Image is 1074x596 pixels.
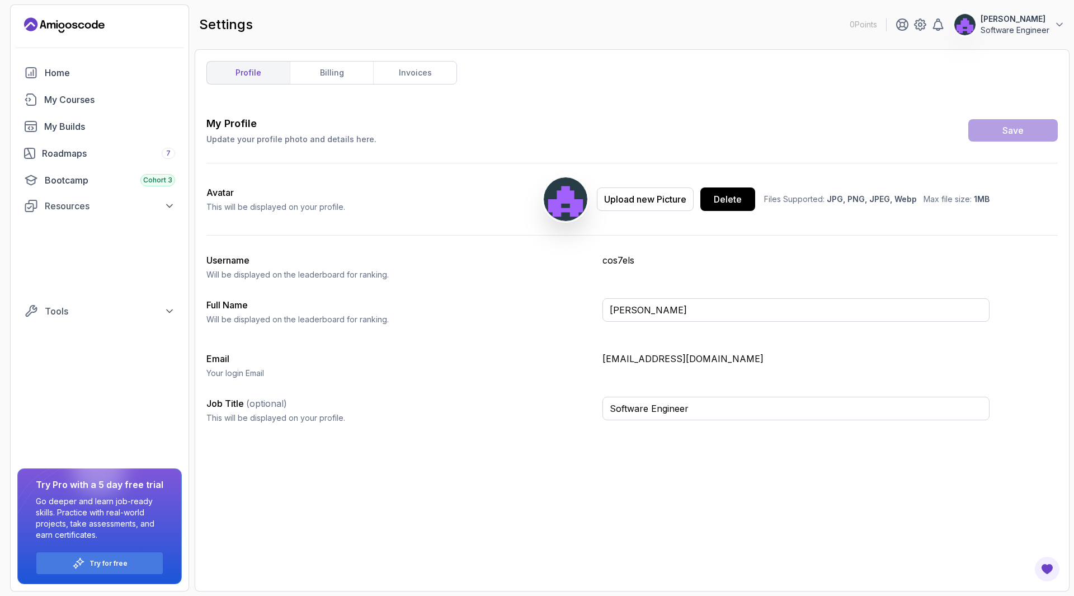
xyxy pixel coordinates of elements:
[44,120,175,133] div: My Builds
[45,173,175,187] div: Bootcamp
[602,397,990,420] input: Enter your job
[17,62,182,84] a: home
[974,194,990,204] span: 1MB
[24,16,105,34] a: Landing page
[143,176,172,185] span: Cohort 3
[602,254,990,267] p: cos7els
[17,115,182,138] a: builds
[206,368,593,379] p: Your login Email
[597,187,694,211] button: Upload new Picture
[17,142,182,165] a: roadmaps
[981,25,1049,36] p: Software Engineer
[17,169,182,191] a: bootcamp
[602,352,990,365] p: [EMAIL_ADDRESS][DOMAIN_NAME]
[544,177,587,221] img: user profile image
[45,199,175,213] div: Resources
[954,13,1065,36] button: user profile image[PERSON_NAME]Software Engineer
[199,16,253,34] h2: settings
[602,298,990,322] input: Enter your full name
[246,398,287,409] span: (optional)
[373,62,456,84] a: invoices
[764,194,990,205] p: Files Supported: Max file size:
[850,19,877,30] p: 0 Points
[206,186,345,199] h2: Avatar
[166,149,171,158] span: 7
[1034,556,1061,583] button: Open Feedback Button
[968,119,1058,142] button: Save
[206,314,593,325] p: Will be displayed on the leaderboard for ranking.
[604,193,686,206] div: Upload new Picture
[206,201,345,213] p: This will be displayed on your profile.
[206,299,248,311] label: Full Name
[206,255,249,266] label: Username
[206,269,593,280] p: Will be displayed on the leaderboard for ranking.
[954,14,976,35] img: user profile image
[700,187,755,211] button: Delete
[44,93,175,106] div: My Courses
[45,304,175,318] div: Tools
[714,193,742,206] div: Delete
[206,412,593,424] p: This will be displayed on your profile.
[36,496,163,541] p: Go deeper and learn job-ready skills. Practice with real-world projects, take assessments, and ea...
[42,147,175,160] div: Roadmaps
[290,62,373,84] a: billing
[206,116,376,132] h3: My Profile
[17,301,182,321] button: Tools
[981,13,1049,25] p: [PERSON_NAME]
[1002,124,1024,137] div: Save
[17,196,182,216] button: Resources
[206,398,287,409] label: Job Title
[206,134,376,145] p: Update your profile photo and details here.
[45,66,175,79] div: Home
[206,352,593,365] h3: Email
[17,88,182,111] a: courses
[827,194,917,204] span: JPG, PNG, JPEG, Webp
[207,62,290,84] a: profile
[36,552,163,575] button: Try for free
[89,559,128,568] a: Try for free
